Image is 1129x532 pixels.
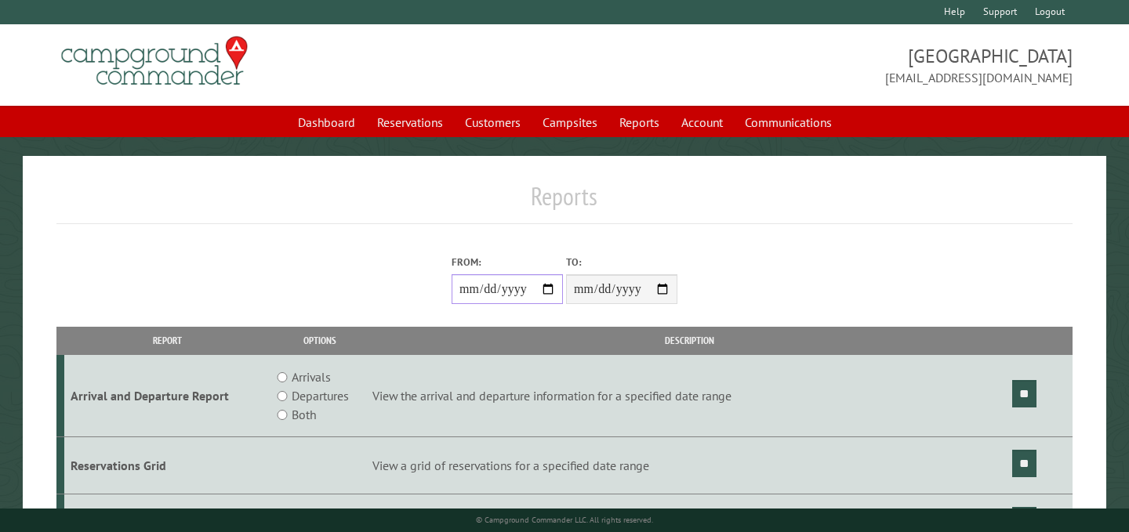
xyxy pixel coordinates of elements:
label: Arrivals [292,367,331,386]
h1: Reports [56,181,1073,224]
td: View the arrival and departure information for a specified date range [370,355,1010,437]
a: Dashboard [289,107,365,137]
th: Report [64,327,270,354]
td: Reservations Grid [64,437,270,494]
label: Both [292,405,316,424]
a: Reports [610,107,669,137]
td: Arrival and Departure Report [64,355,270,437]
a: Customers [456,107,530,137]
label: To: [566,255,677,270]
th: Description [370,327,1010,354]
th: Options [270,327,369,354]
small: © Campground Commander LLC. All rights reserved. [476,515,653,525]
a: Campsites [533,107,607,137]
a: Reservations [368,107,452,137]
td: View a grid of reservations for a specified date range [370,437,1010,494]
img: Campground Commander [56,31,252,92]
span: [GEOGRAPHIC_DATA] [EMAIL_ADDRESS][DOMAIN_NAME] [564,43,1073,87]
a: Communications [735,107,841,137]
label: From: [452,255,563,270]
a: Account [672,107,732,137]
label: Departures [292,386,349,405]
